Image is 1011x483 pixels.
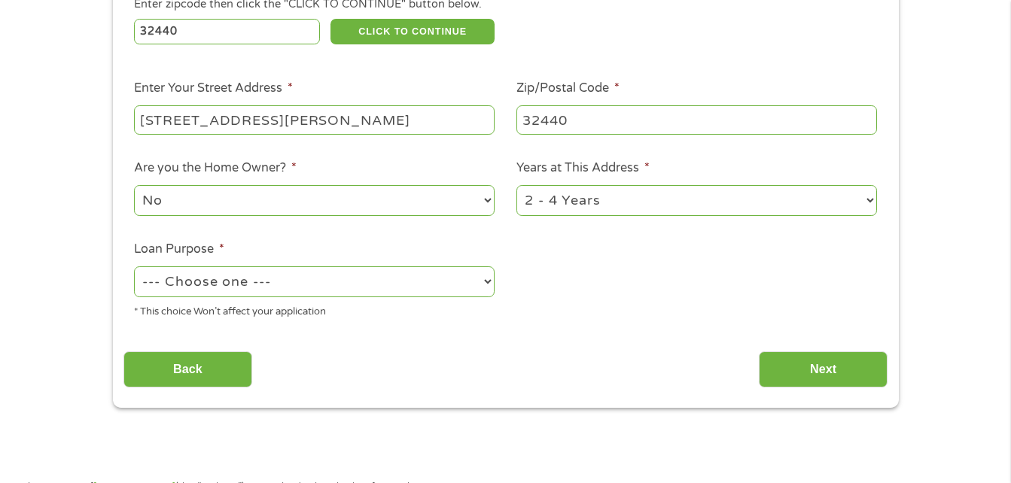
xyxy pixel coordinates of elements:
label: Are you the Home Owner? [134,160,297,176]
div: * This choice Won’t affect your application [134,299,495,320]
input: Back [123,351,252,388]
input: Next [759,351,888,388]
label: Zip/Postal Code [516,80,620,96]
label: Enter Your Street Address [134,80,293,96]
input: Enter Zipcode (e.g 01510) [134,19,320,44]
input: 1 Main Street [134,105,495,134]
label: Loan Purpose [134,241,224,257]
label: Years at This Address [516,160,650,176]
button: CLICK TO CONTINUE [330,19,495,44]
